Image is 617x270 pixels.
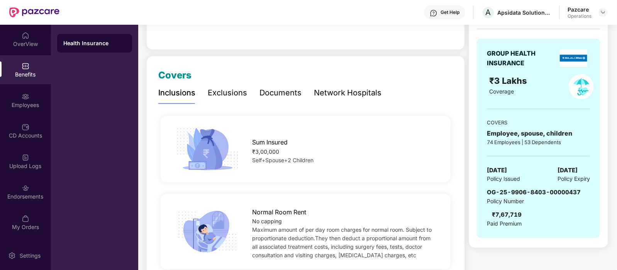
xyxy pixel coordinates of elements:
[487,138,590,146] div: 74 Employees | 53 Dependents
[158,70,192,81] span: Covers
[487,198,524,204] span: Policy Number
[22,154,29,161] img: svg+xml;base64,PHN2ZyBpZD0iVXBsb2FkX0xvZ3MiIGRhdGEtbmFtZT0iVXBsb2FkIExvZ3MiIHhtbG5zPSJodHRwOi8vd3...
[174,126,242,173] img: icon
[9,7,59,17] img: New Pazcare Logo
[22,184,29,192] img: svg+xml;base64,PHN2ZyBpZD0iRW5kb3JzZW1lbnRzIiB4bWxucz0iaHR0cDovL3d3dy53My5vcmcvMjAwMC9zdmciIHdpZH...
[253,157,314,163] span: Self+Spouse+2 Children
[569,74,594,99] img: policyIcon
[22,62,29,70] img: svg+xml;base64,PHN2ZyBpZD0iQmVuZWZpdHMiIHhtbG5zPSJodHRwOi8vd3d3LnczLm9yZy8yMDAwL3N2ZyIgd2lkdGg9Ij...
[497,9,551,16] div: Apsidata Solutions Private Limited
[487,219,522,228] span: Paid Premium
[492,210,522,219] div: ₹7,67,719
[63,39,126,47] div: Health Insurance
[22,93,29,100] img: svg+xml;base64,PHN2ZyBpZD0iRW1wbG95ZWVzIiB4bWxucz0iaHR0cDovL3d3dy53My5vcmcvMjAwMC9zdmciIHdpZHRoPS...
[441,9,459,15] div: Get Help
[486,8,491,17] span: A
[158,87,195,99] div: Inclusions
[560,49,587,67] img: insurerLogo
[487,49,554,68] div: GROUP HEALTH INSURANCE
[430,9,437,17] img: svg+xml;base64,PHN2ZyBpZD0iSGVscC0zMngzMiIgeG1sbnM9Imh0dHA6Ly93d3cudzMub3JnLzIwMDAvc3ZnIiB3aWR0aD...
[253,226,432,258] span: Maximum amount of per day room charges for normal room. Subject to proportionate deduction.They t...
[314,87,381,99] div: Network Hospitals
[22,123,29,131] img: svg+xml;base64,PHN2ZyBpZD0iQ0RfQWNjb3VudHMiIGRhdGEtbmFtZT0iQ0QgQWNjb3VudHMiIHhtbG5zPSJodHRwOi8vd3...
[568,6,592,13] div: Pazcare
[253,148,438,156] div: ₹3,00,000
[558,166,578,175] span: [DATE]
[253,138,288,147] span: Sum Insured
[17,252,43,260] div: Settings
[208,87,247,99] div: Exclusions
[489,88,514,95] span: Coverage
[600,9,606,15] img: svg+xml;base64,PHN2ZyBpZD0iRHJvcGRvd24tMzJ4MzIiIHhtbG5zPSJodHRwOi8vd3d3LnczLm9yZy8yMDAwL3N2ZyIgd2...
[259,87,302,99] div: Documents
[487,175,520,183] span: Policy Issued
[253,207,307,217] span: Normal Room Rent
[487,166,507,175] span: [DATE]
[487,188,581,196] span: OG-25-9906-8403-00000437
[8,252,16,260] img: svg+xml;base64,PHN2ZyBpZD0iU2V0dGluZy0yMHgyMCIgeG1sbnM9Imh0dHA6Ly93d3cudzMub3JnLzIwMDAvc3ZnIiB3aW...
[568,13,592,19] div: Operations
[487,129,590,138] div: Employee, spouse, children
[558,175,590,183] span: Policy Expiry
[174,208,242,255] img: icon
[487,119,590,126] div: COVERS
[489,76,529,86] span: ₹3 Lakhs
[22,215,29,222] img: svg+xml;base64,PHN2ZyBpZD0iTXlfT3JkZXJzIiBkYXRhLW5hbWU9Ik15IE9yZGVycyIgeG1sbnM9Imh0dHA6Ly93d3cudz...
[253,217,438,226] div: No capping
[22,32,29,39] img: svg+xml;base64,PHN2ZyBpZD0iSG9tZSIgeG1sbnM9Imh0dHA6Ly93d3cudzMub3JnLzIwMDAvc3ZnIiB3aWR0aD0iMjAiIG...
